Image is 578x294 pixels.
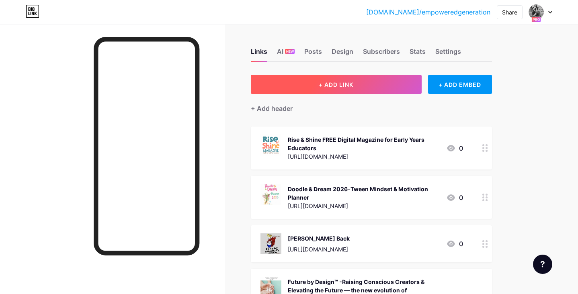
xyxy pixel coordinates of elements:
[288,135,440,152] div: Rise & Shine FREE Digital Magazine for Early Years Educators
[288,245,350,253] div: [URL][DOMAIN_NAME]
[288,152,440,161] div: [URL][DOMAIN_NAME]
[366,7,490,17] a: [DOMAIN_NAME]/empoweredgeneration
[288,185,440,202] div: Doodle & Dream 2026-Tween Mindset & Motivation Planner
[286,49,294,54] span: NEW
[410,47,426,61] div: Stats
[251,104,293,113] div: + Add header
[251,47,267,61] div: Links
[446,193,463,202] div: 0
[446,239,463,249] div: 0
[260,184,281,205] img: Doodle & Dream 2026-Tween Mindset & Motivation Planner
[363,47,400,61] div: Subscribers
[251,75,422,94] button: + ADD LINK
[260,233,281,254] img: Franky Bounces Back
[288,234,350,243] div: [PERSON_NAME] Back
[428,75,492,94] div: + ADD EMBED
[319,81,353,88] span: + ADD LINK
[304,47,322,61] div: Posts
[260,135,281,155] img: Rise & Shine FREE Digital Magazine for Early Years Educators
[446,143,463,153] div: 0
[288,202,440,210] div: [URL][DOMAIN_NAME]
[332,47,353,61] div: Design
[435,47,461,61] div: Settings
[529,4,544,20] img: empoweredgeneration
[277,47,295,61] div: AI
[502,8,517,16] div: Share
